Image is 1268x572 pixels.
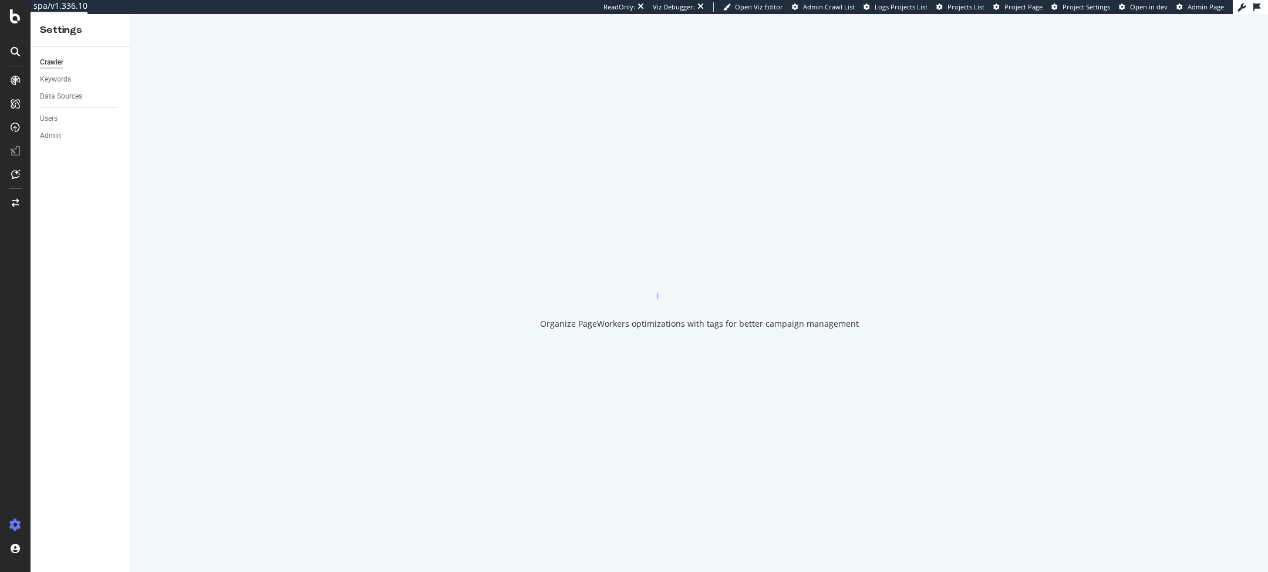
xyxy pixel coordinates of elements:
div: Keywords [40,73,71,86]
a: Open in dev [1119,2,1168,12]
div: Users [40,113,58,125]
div: Viz Debugger: [653,2,695,12]
span: Projects List [947,2,984,11]
a: Project Settings [1051,2,1110,12]
span: Project Settings [1063,2,1110,11]
a: Crawler [40,56,122,69]
div: ReadOnly: [603,2,635,12]
a: Project Page [993,2,1043,12]
span: Open in dev [1130,2,1168,11]
span: Admin Page [1188,2,1224,11]
a: Projects List [936,2,984,12]
a: Logs Projects List [864,2,928,12]
a: Admin [40,130,122,142]
span: Logs Projects List [875,2,928,11]
div: Settings [40,23,120,37]
span: Open Viz Editor [735,2,783,11]
div: Admin [40,130,61,142]
a: Admin Crawl List [792,2,855,12]
a: Users [40,113,122,125]
span: Project Page [1004,2,1043,11]
div: Crawler [40,56,63,69]
span: Admin Crawl List [803,2,855,11]
div: Organize PageWorkers optimizations with tags for better campaign management [540,318,859,330]
div: Data Sources [40,90,82,103]
a: Open Viz Editor [723,2,783,12]
a: Admin Page [1176,2,1224,12]
a: Keywords [40,73,122,86]
div: animation [657,257,741,299]
a: Data Sources [40,90,122,103]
